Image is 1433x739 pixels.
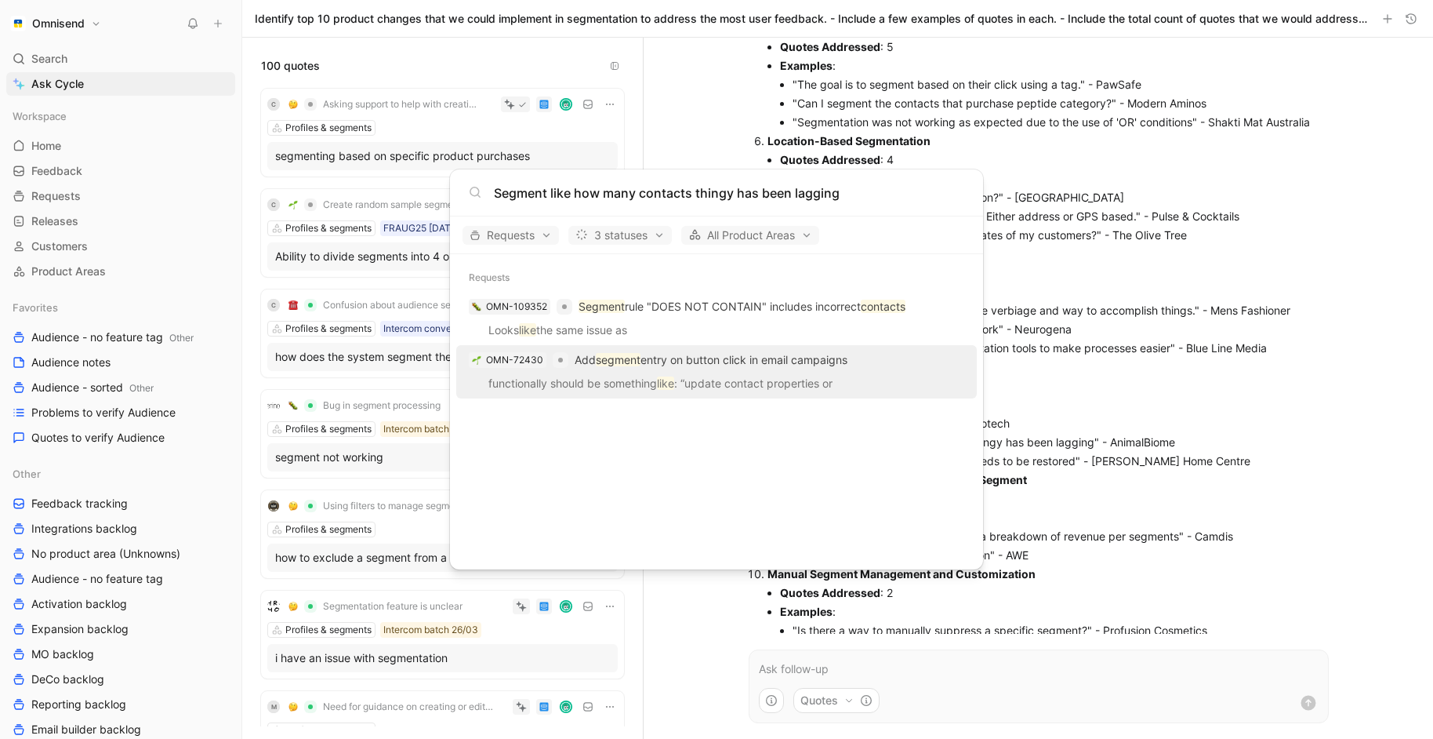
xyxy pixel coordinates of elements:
div: Requests [450,264,983,292]
mark: segment [596,353,640,366]
p: rule "DOES NOT CONTAIN" includes incorrect [579,297,905,316]
p: Add entry on button click in email campaigns [575,351,847,369]
img: 🐛 [472,302,481,311]
button: All Product Areas [681,226,819,245]
mark: Segment [579,300,625,313]
span: Requests [470,226,552,245]
a: 🐛OMN-109352Segmentrule "DOES NOT CONTAIN" includes incorrectcontactsLookslikethe same issue as [456,292,977,345]
span: All Product Areas [688,226,812,245]
button: 3 statuses [568,226,672,245]
mark: contacts [861,300,905,313]
mark: like [519,323,536,337]
span: 3 statuses [575,226,665,245]
mark: like [657,377,674,390]
img: 🌱 [472,355,481,365]
div: OMN-72430 [486,352,543,368]
div: OMN-109352 [486,299,547,315]
p: Looks the same issue as [461,321,972,344]
a: 🌱OMN-72430Addsegmententry on button click in email campaignsfunctionally should be somethinglike:... [456,345,977,399]
p: functionally should be something : “update contact properties or [461,374,972,398]
input: Type a command or search anything [494,184,964,202]
button: Requests [463,226,559,245]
